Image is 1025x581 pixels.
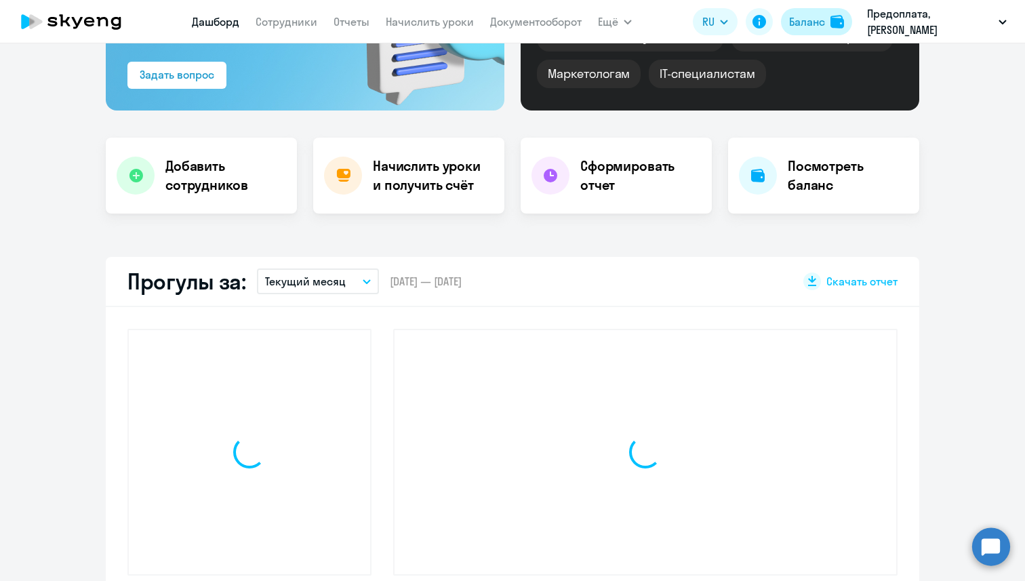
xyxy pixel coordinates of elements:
[598,8,632,35] button: Ещё
[580,157,701,195] h4: Сформировать отчет
[693,8,738,35] button: RU
[490,15,582,28] a: Документооборот
[537,60,641,88] div: Маркетологам
[860,5,1013,38] button: Предоплата, [PERSON_NAME]
[165,157,286,195] h4: Добавить сотрудников
[386,15,474,28] a: Начислить уроки
[390,274,462,289] span: [DATE] — [DATE]
[830,15,844,28] img: balance
[192,15,239,28] a: Дашборд
[789,14,825,30] div: Баланс
[257,268,379,294] button: Текущий месяц
[598,14,618,30] span: Ещё
[649,60,765,88] div: IT-специалистам
[867,5,993,38] p: Предоплата, [PERSON_NAME]
[702,14,715,30] span: RU
[334,15,369,28] a: Отчеты
[127,62,226,89] button: Задать вопрос
[127,268,246,295] h2: Прогулы за:
[781,8,852,35] button: Балансbalance
[256,15,317,28] a: Сотрудники
[788,157,908,195] h4: Посмотреть баланс
[826,274,898,289] span: Скачать отчет
[140,66,214,83] div: Задать вопрос
[265,273,346,289] p: Текущий месяц
[373,157,491,195] h4: Начислить уроки и получить счёт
